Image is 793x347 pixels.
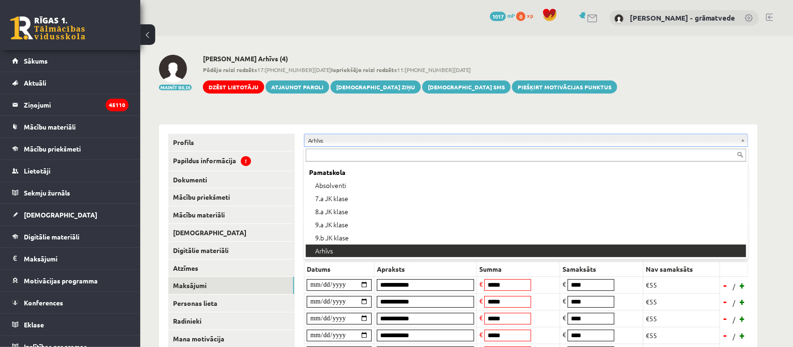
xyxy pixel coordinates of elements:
div: 8.a JK klase [306,205,746,218]
div: Pamatskola [306,166,746,179]
div: 7.a JK klase [306,192,746,205]
div: Arhīvs [306,245,746,258]
div: Absolventi [306,179,746,192]
div: 9.b JK klase [306,231,746,245]
div: 9.a JK klase [306,218,746,231]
